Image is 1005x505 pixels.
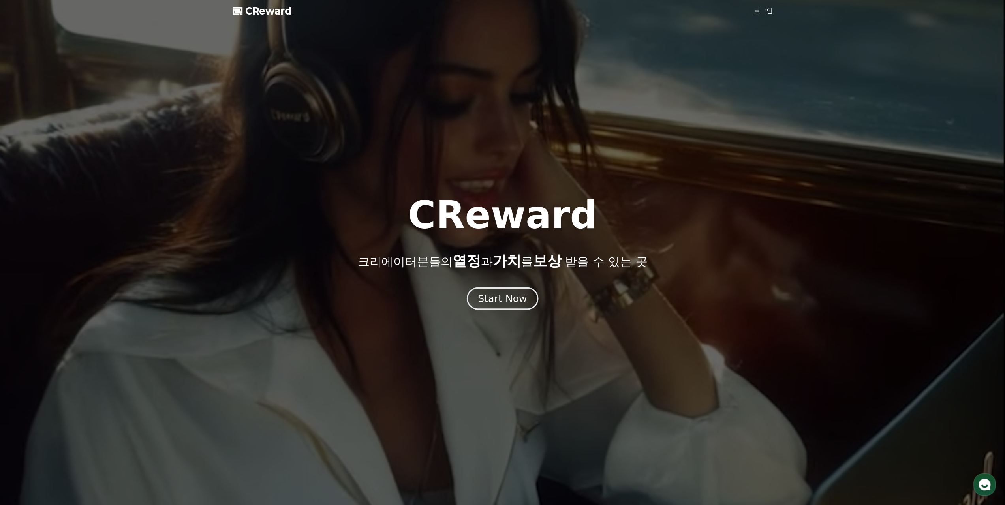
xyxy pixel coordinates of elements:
[452,253,481,269] span: 열정
[122,262,131,268] span: 설정
[102,250,152,270] a: 설정
[467,287,538,310] button: Start Now
[357,253,647,269] p: 크리에이터분들의 과 를 받을 수 있는 곳
[233,5,292,17] a: CReward
[533,253,561,269] span: 보상
[408,196,597,234] h1: CReward
[478,292,527,305] div: Start Now
[492,253,521,269] span: 가치
[754,6,773,16] a: 로그인
[25,262,30,268] span: 홈
[72,263,82,269] span: 대화
[2,250,52,270] a: 홈
[52,250,102,270] a: 대화
[245,5,292,17] span: CReward
[468,296,537,303] a: Start Now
